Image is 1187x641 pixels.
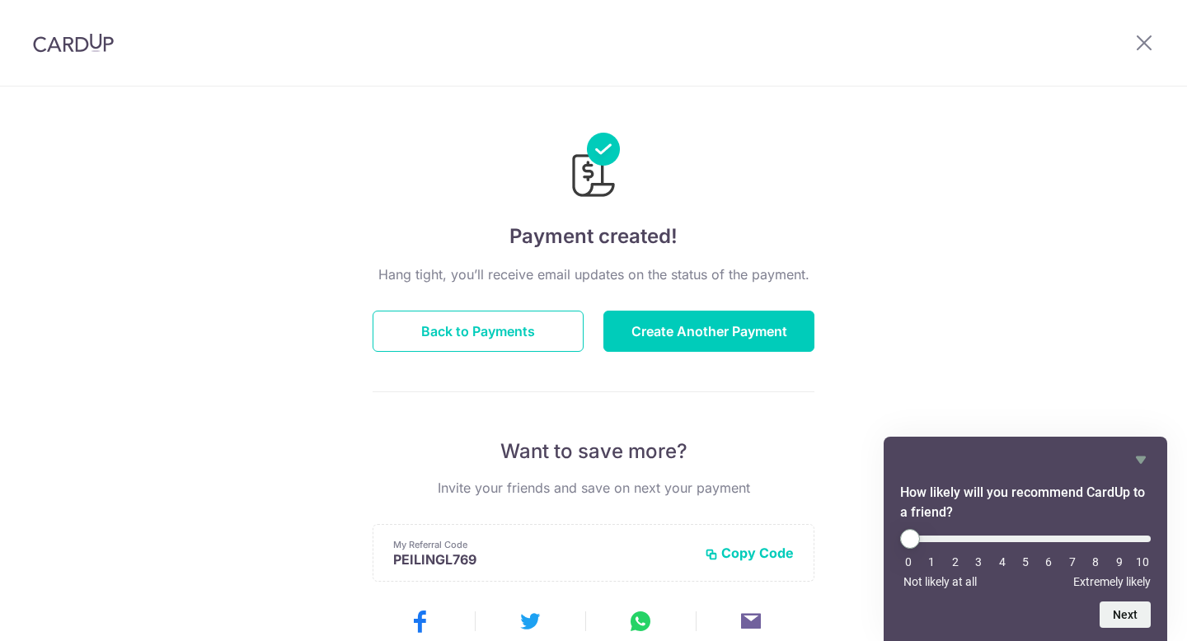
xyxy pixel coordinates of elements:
[900,450,1151,628] div: How likely will you recommend CardUp to a friend? Select an option from 0 to 10, with 0 being Not...
[373,438,814,465] p: Want to save more?
[1017,555,1034,568] li: 5
[1111,555,1128,568] li: 9
[923,555,940,568] li: 1
[393,538,692,551] p: My Referral Code
[947,555,964,568] li: 2
[900,529,1151,588] div: How likely will you recommend CardUp to a friend? Select an option from 0 to 10, with 0 being Not...
[1064,555,1081,568] li: 7
[903,575,977,588] span: Not likely at all
[567,133,620,202] img: Payments
[1100,601,1151,628] button: Next question
[373,478,814,498] p: Invite your friends and save on next your payment
[373,311,584,352] button: Back to Payments
[373,222,814,251] h4: Payment created!
[1134,555,1151,568] li: 10
[705,545,794,561] button: Copy Code
[970,555,987,568] li: 3
[603,311,814,352] button: Create Another Payment
[373,264,814,284] p: Hang tight, you’ll receive email updates on the status of the payment.
[1131,450,1151,470] button: Hide survey
[1040,555,1057,568] li: 6
[994,555,1011,568] li: 4
[1073,575,1151,588] span: Extremely likely
[1087,555,1104,568] li: 8
[393,551,692,568] p: PEILINGL769
[900,555,917,568] li: 0
[900,483,1151,522] h2: How likely will you recommend CardUp to a friend? Select an option from 0 to 10, with 0 being Not...
[33,33,114,53] img: CardUp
